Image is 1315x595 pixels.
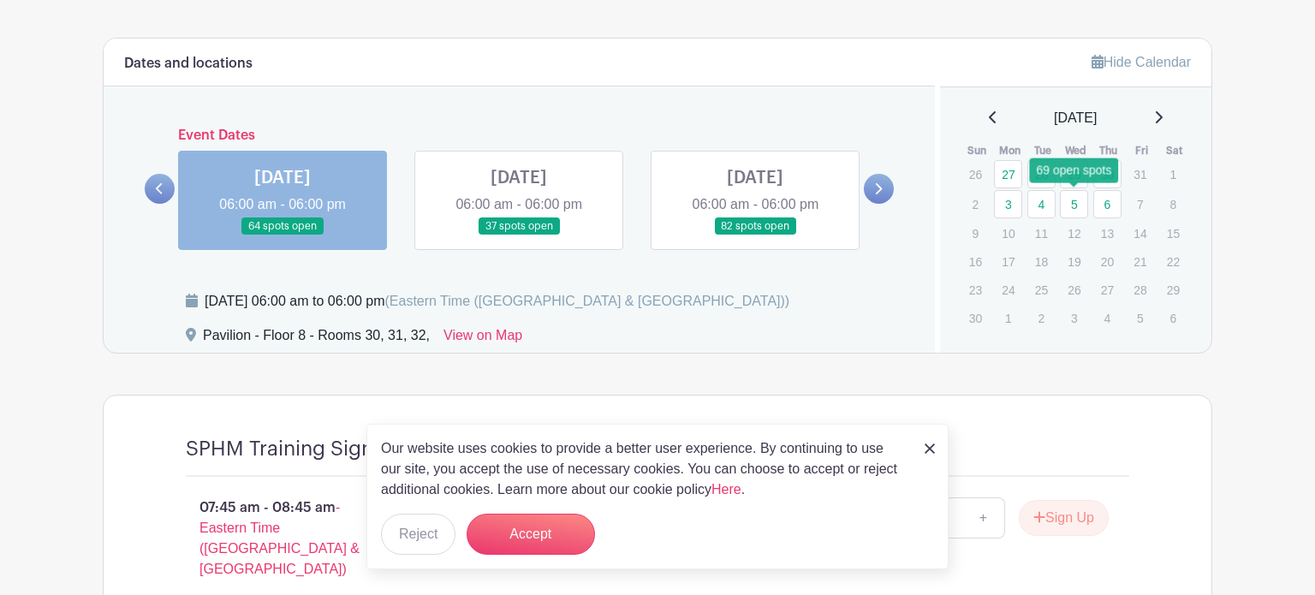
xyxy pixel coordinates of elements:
[1159,220,1187,247] p: 15
[1093,248,1122,275] p: 20
[1093,190,1122,218] a: 6
[1159,305,1187,331] p: 6
[1027,160,1056,188] a: 28
[1060,277,1088,303] p: 26
[1054,108,1097,128] span: [DATE]
[1126,220,1154,247] p: 14
[994,190,1022,218] a: 3
[1159,191,1187,217] p: 8
[443,325,522,353] a: View on Map
[158,491,408,586] p: 07:45 am - 08:45 am
[1027,190,1056,218] a: 4
[961,305,990,331] p: 30
[1026,142,1060,159] th: Tue
[961,248,990,275] p: 16
[1027,248,1056,275] p: 18
[1126,161,1154,187] p: 31
[1093,305,1122,331] p: 4
[1060,248,1088,275] p: 19
[925,443,935,454] img: close_button-5f87c8562297e5c2d7936805f587ecaba9071eb48480494691a3f1689db116b3.svg
[1158,142,1192,159] th: Sat
[467,514,595,555] button: Accept
[711,482,741,497] a: Here
[1093,277,1122,303] p: 27
[1060,190,1088,218] a: 5
[961,277,990,303] p: 23
[203,325,430,353] div: Pavilion - Floor 8 - Rooms 30, 31, 32,
[1159,277,1187,303] p: 29
[994,248,1022,275] p: 17
[1027,220,1056,247] p: 11
[1059,142,1092,159] th: Wed
[381,438,907,500] p: Our website uses cookies to provide a better user experience. By continuing to use our site, you ...
[1029,158,1118,182] div: 69 open spots
[962,497,1005,538] a: +
[1060,305,1088,331] p: 3
[1126,305,1154,331] p: 5
[961,161,990,187] p: 26
[994,220,1022,247] p: 10
[205,291,789,312] div: [DATE] 06:00 am to 06:00 pm
[1027,277,1056,303] p: 25
[994,160,1022,188] a: 27
[1092,142,1126,159] th: Thu
[175,128,864,144] h6: Event Dates
[381,514,455,555] button: Reject
[961,220,990,247] p: 9
[994,305,1022,331] p: 1
[1126,248,1154,275] p: 21
[994,277,1022,303] p: 24
[1019,500,1109,536] button: Sign Up
[961,191,990,217] p: 2
[1126,277,1154,303] p: 28
[124,56,253,72] h6: Dates and locations
[1027,305,1056,331] p: 2
[993,142,1026,159] th: Mon
[1092,55,1191,69] a: Hide Calendar
[1126,191,1154,217] p: 7
[199,500,360,576] span: - Eastern Time ([GEOGRAPHIC_DATA] & [GEOGRAPHIC_DATA])
[961,142,994,159] th: Sun
[1093,220,1122,247] p: 13
[1125,142,1158,159] th: Fri
[384,294,789,308] span: (Eastern Time ([GEOGRAPHIC_DATA] & [GEOGRAPHIC_DATA]))
[1060,220,1088,247] p: 12
[186,437,546,461] h4: SPHM Training Sign Up [DATE]-[DATE]
[1159,248,1187,275] p: 22
[1159,161,1187,187] p: 1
